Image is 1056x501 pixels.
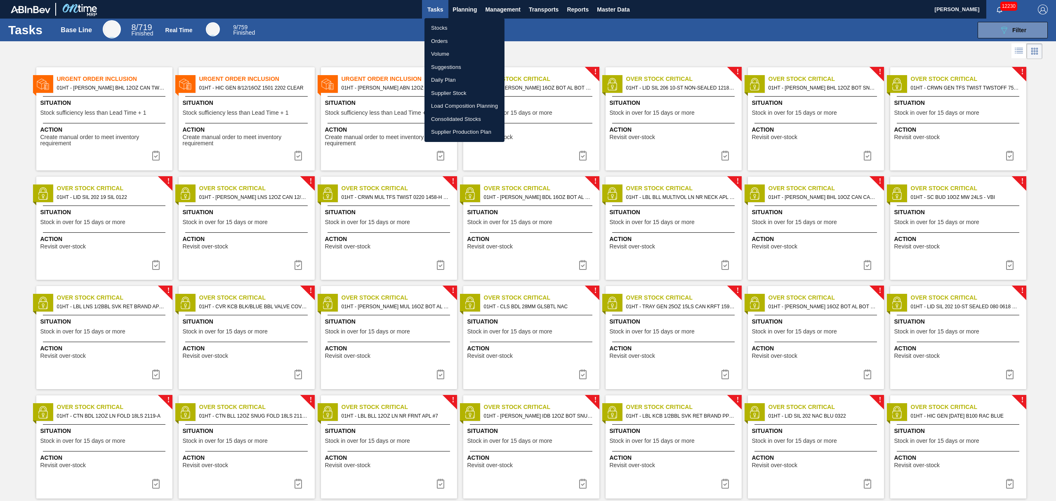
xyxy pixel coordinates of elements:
a: Suggestions [424,61,504,74]
a: Load Composition Planning [424,99,504,113]
a: Consolidated Stocks [424,113,504,126]
a: Stocks [424,21,504,35]
a: Supplier Production Plan [424,125,504,139]
a: Supplier Stock [424,87,504,100]
a: Daily Plan [424,73,504,87]
a: Orders [424,35,504,48]
a: Volume [424,47,504,61]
